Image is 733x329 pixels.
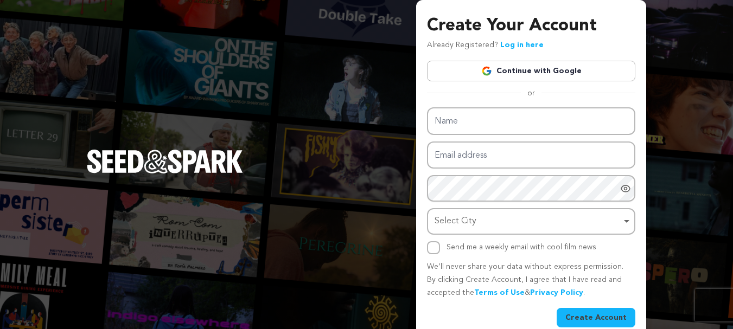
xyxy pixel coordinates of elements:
[427,13,635,39] h3: Create Your Account
[620,183,631,194] a: Show password as plain text. Warning: this will display your password on the screen.
[474,289,525,296] a: Terms of Use
[435,214,621,229] div: Select City
[87,150,243,195] a: Seed&Spark Homepage
[427,141,635,169] input: Email address
[427,107,635,135] input: Name
[447,243,596,251] label: Send me a weekly email with cool film news
[481,66,492,76] img: Google logo
[530,289,583,296] a: Privacy Policy
[427,39,544,52] p: Already Registered?
[557,308,635,327] button: Create Account
[87,150,243,173] img: Seed&Spark Logo
[427,61,635,81] a: Continue with Google
[500,41,544,49] a: Log in here
[427,261,635,299] p: We’ll never share your data without express permission. By clicking Create Account, I agree that ...
[521,88,541,99] span: or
